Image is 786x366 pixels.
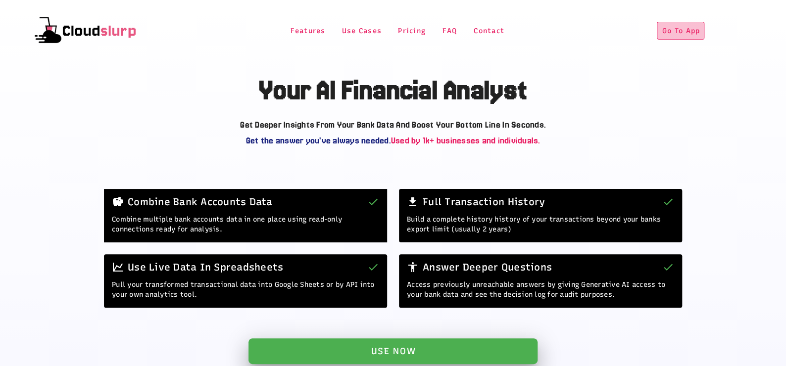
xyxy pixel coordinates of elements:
[370,346,416,357] span: USE Now
[657,25,709,35] a: Go To App
[661,27,700,35] span: Go To App
[423,194,658,210] div: Full Transaction History
[399,280,682,308] div: Access previously unreachable answers by giving Generative AI access to your bank data and see th...
[240,120,546,130] b: Get deeper insights from your bank data and boost your bottom line in seconds.
[128,194,363,210] div: Combine Bank Accounts Data
[104,75,682,105] h2: Your AI Financial Analyst
[390,22,434,40] button: Pricing
[128,259,363,275] div: Use Live Data In Spreadsheets
[20,15,151,46] img: cloudslurp-text.png
[657,22,704,40] button: Go To App
[282,22,333,40] button: Features
[473,27,504,35] span: Contact
[465,22,512,40] button: Contact
[104,215,387,242] div: Combine multiple bank accounts data in one place using read-only connections ready for analysis.
[248,338,538,364] a: USE Now
[290,27,325,35] span: Features
[246,136,391,145] span: Get the answer you've always needed.
[442,27,457,35] span: FAQ
[434,22,465,40] button: FAQ
[104,133,682,148] div: Used by 1k+ businesses and individuals.
[333,22,390,40] button: Use Cases
[104,280,387,308] div: Pull your transformed transactional data into Google Sheets or by API into your own analytics tool.
[423,259,658,275] div: Answer Deeper Questions
[397,27,426,35] span: Pricing
[341,27,382,35] span: Use Cases
[399,215,682,242] div: Build a complete history history of your transactions beyond your banks export limit (usually 2 y...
